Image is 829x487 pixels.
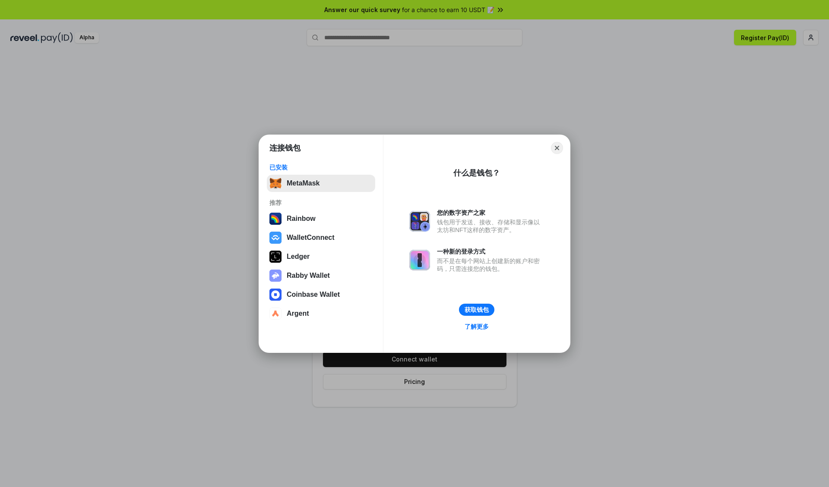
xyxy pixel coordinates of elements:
[269,270,282,282] img: svg+xml,%3Csvg%20xmlns%3D%22http%3A%2F%2Fwww.w3.org%2F2000%2Fsvg%22%20fill%3D%22none%22%20viewBox...
[465,306,489,314] div: 获取钱包
[269,213,282,225] img: svg+xml,%3Csvg%20width%3D%22120%22%20height%3D%22120%22%20viewBox%3D%220%200%20120%20120%22%20fil...
[269,232,282,244] img: svg+xml,%3Csvg%20width%3D%2228%22%20height%3D%2228%22%20viewBox%3D%220%200%2028%2028%22%20fill%3D...
[267,305,375,322] button: Argent
[269,177,282,189] img: svg+xml,%3Csvg%20fill%3D%22none%22%20height%3D%2233%22%20viewBox%3D%220%200%2035%2033%22%20width%...
[267,248,375,265] button: Ledger
[287,291,340,298] div: Coinbase Wallet
[287,215,316,223] div: Rainbow
[287,310,309,317] div: Argent
[287,253,310,261] div: Ledger
[287,179,320,187] div: MetaMask
[269,163,373,171] div: 已安装
[459,304,494,316] button: 获取钱包
[269,251,282,263] img: svg+xml,%3Csvg%20xmlns%3D%22http%3A%2F%2Fwww.w3.org%2F2000%2Fsvg%22%20width%3D%2228%22%20height%3...
[269,289,282,301] img: svg+xml,%3Csvg%20width%3D%2228%22%20height%3D%2228%22%20viewBox%3D%220%200%2028%2028%22%20fill%3D...
[269,143,301,153] h1: 连接钱包
[437,257,544,273] div: 而不是在每个网站上创建新的账户和密码，只需连接您的钱包。
[465,323,489,330] div: 了解更多
[267,229,375,246] button: WalletConnect
[409,211,430,232] img: svg+xml,%3Csvg%20xmlns%3D%22http%3A%2F%2Fwww.w3.org%2F2000%2Fsvg%22%20fill%3D%22none%22%20viewBox...
[267,210,375,227] button: Rainbow
[267,286,375,303] button: Coinbase Wallet
[267,267,375,284] button: Rabby Wallet
[437,248,544,255] div: 一种新的登录方式
[453,168,500,178] div: 什么是钱包？
[287,272,330,280] div: Rabby Wallet
[437,218,544,234] div: 钱包用于发送、接收、存储和显示像以太坊和NFT这样的数字资产。
[269,199,373,207] div: 推荐
[459,321,494,332] a: 了解更多
[437,209,544,217] div: 您的数字资产之家
[409,250,430,270] img: svg+xml,%3Csvg%20xmlns%3D%22http%3A%2F%2Fwww.w3.org%2F2000%2Fsvg%22%20fill%3D%22none%22%20viewBox...
[267,175,375,192] button: MetaMask
[269,308,282,320] img: svg+xml,%3Csvg%20width%3D%2228%22%20height%3D%2228%22%20viewBox%3D%220%200%2028%2028%22%20fill%3D...
[287,234,335,242] div: WalletConnect
[551,142,563,154] button: Close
